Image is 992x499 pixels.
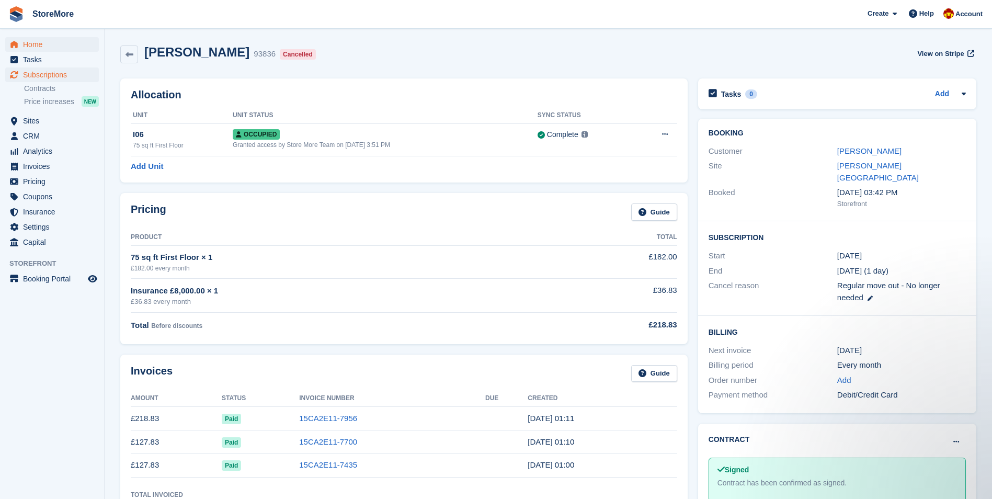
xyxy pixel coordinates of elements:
[133,141,233,150] div: 75 sq ft First Floor
[5,114,99,128] a: menu
[837,375,851,387] a: Add
[837,389,966,401] div: Debit/Credit Card
[5,144,99,158] a: menu
[631,365,677,382] a: Guide
[955,9,983,19] span: Account
[23,67,86,82] span: Subscriptions
[23,52,86,67] span: Tasks
[23,271,86,286] span: Booking Portal
[528,437,574,446] time: 2025-08-05 00:10:25 UTC
[709,280,837,303] div: Cancel reason
[837,187,966,199] div: [DATE] 03:42 PM
[131,390,222,407] th: Amount
[131,297,543,307] div: £36.83 every month
[23,114,86,128] span: Sites
[837,199,966,209] div: Storefront
[144,45,249,59] h2: [PERSON_NAME]
[222,437,241,448] span: Paid
[299,437,357,446] a: 15CA2E11-7700
[581,131,588,138] img: icon-info-grey-7440780725fd019a000dd9b08b2336e03edf1995a4989e88bcd33f0948082b44.svg
[837,250,862,262] time: 2025-07-05 00:00:00 UTC
[709,265,837,277] div: End
[131,203,166,221] h2: Pricing
[131,89,677,101] h2: Allocation
[23,189,86,204] span: Coupons
[485,390,528,407] th: Due
[5,159,99,174] a: menu
[23,235,86,249] span: Capital
[543,319,677,331] div: £218.83
[131,161,163,173] a: Add Unit
[131,229,543,246] th: Product
[131,264,543,273] div: £182.00 every month
[837,161,919,182] a: [PERSON_NAME][GEOGRAPHIC_DATA]
[5,271,99,286] a: menu
[709,160,837,184] div: Site
[23,159,86,174] span: Invoices
[709,250,837,262] div: Start
[5,220,99,234] a: menu
[5,67,99,82] a: menu
[543,229,677,246] th: Total
[837,146,902,155] a: [PERSON_NAME]
[837,266,888,275] span: [DATE] (1 day)
[543,245,677,278] td: £182.00
[717,464,957,475] div: Signed
[131,321,149,330] span: Total
[24,96,99,107] a: Price increases NEW
[131,365,173,382] h2: Invoices
[131,285,543,297] div: Insurance £8,000.00 × 1
[837,281,940,302] span: Regular move out - No longer needed
[222,390,299,407] th: Status
[151,322,202,330] span: Before discounts
[709,345,837,357] div: Next invoice
[837,345,966,357] div: [DATE]
[943,8,954,19] img: Store More Team
[709,359,837,371] div: Billing period
[709,434,750,445] h2: Contract
[917,49,964,59] span: View on Stripe
[23,37,86,52] span: Home
[5,235,99,249] a: menu
[5,174,99,189] a: menu
[721,89,742,99] h2: Tasks
[528,390,677,407] th: Created
[131,407,222,430] td: £218.83
[5,129,99,143] a: menu
[717,478,957,489] div: Contract has been confirmed as signed.
[543,279,677,313] td: £36.83
[299,390,485,407] th: Invoice Number
[528,460,574,469] time: 2025-07-05 00:00:55 UTC
[23,205,86,219] span: Insurance
[5,52,99,67] a: menu
[913,45,976,62] a: View on Stripe
[131,430,222,454] td: £127.83
[23,220,86,234] span: Settings
[919,8,934,19] span: Help
[299,460,357,469] a: 15CA2E11-7435
[233,140,538,150] div: Granted access by Store More Team on [DATE] 3:51 PM
[28,5,78,22] a: StoreMore
[299,414,357,423] a: 15CA2E11-7956
[133,129,233,141] div: I06
[131,107,233,124] th: Unit
[709,326,966,337] h2: Billing
[23,144,86,158] span: Analytics
[709,187,837,209] div: Booked
[538,107,635,124] th: Sync Status
[837,359,966,371] div: Every month
[23,174,86,189] span: Pricing
[131,453,222,477] td: £127.83
[868,8,888,19] span: Create
[631,203,677,221] a: Guide
[233,129,280,140] span: Occupied
[131,252,543,264] div: 75 sq ft First Floor × 1
[233,107,538,124] th: Unit Status
[709,129,966,138] h2: Booking
[709,389,837,401] div: Payment method
[709,145,837,157] div: Customer
[709,232,966,242] h2: Subscription
[528,414,574,423] time: 2025-09-05 00:11:04 UTC
[23,129,86,143] span: CRM
[745,89,757,99] div: 0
